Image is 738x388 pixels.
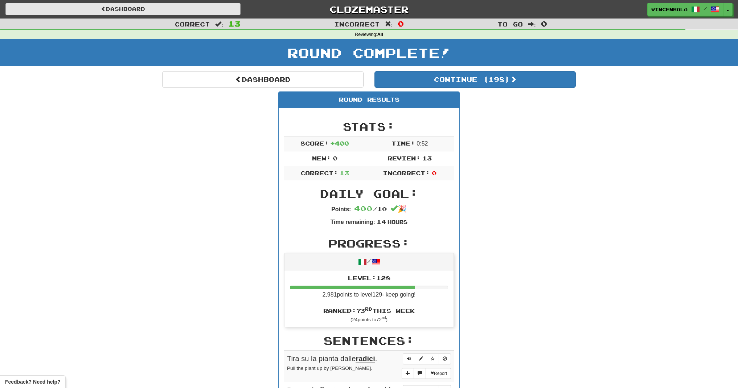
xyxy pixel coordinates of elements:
[432,170,436,176] span: 0
[439,354,451,364] button: Toggle ignore
[284,237,454,249] h2: Progress:
[391,140,415,147] span: Time:
[334,20,380,28] span: Incorrect
[651,6,688,13] span: vincenbolo
[388,219,407,225] small: Hours
[402,368,414,379] button: Add sentence to collection
[284,121,454,132] h2: Stats:
[323,307,415,314] span: Ranked: 73 this week
[382,316,386,320] sup: nd
[402,368,451,379] div: More sentence controls
[330,140,349,147] span: + 400
[647,3,723,16] a: vincenbolo /
[365,306,372,311] sup: rd
[312,155,331,162] span: New:
[427,354,439,364] button: Toggle favorite
[340,170,349,176] span: 13
[417,140,428,147] span: 0 : 52
[251,3,487,16] a: Clozemaster
[390,205,407,213] span: 🎉
[497,20,523,28] span: To go
[426,368,451,379] button: Report
[541,19,547,28] span: 0
[354,205,387,212] span: / 10
[228,19,241,28] span: 13
[300,170,338,176] span: Correct:
[175,20,210,28] span: Correct
[331,206,351,212] strong: Points:
[415,354,427,364] button: Edit sentence
[528,21,536,27] span: :
[284,253,454,270] div: /
[422,155,432,162] span: 13
[284,270,454,303] li: 2,981 points to level 129 - keep going!
[356,355,375,363] u: radici
[348,274,390,281] span: Level: 128
[300,140,329,147] span: Score:
[284,188,454,200] h2: Daily Goal:
[388,155,421,162] span: Review:
[331,219,375,225] strong: Time remaining:
[383,170,430,176] span: Incorrect:
[162,71,364,88] a: Dashboard
[215,21,223,27] span: :
[374,71,576,88] button: Continue (198)
[403,354,451,364] div: Sentence controls
[398,19,404,28] span: 0
[377,218,386,225] span: 14
[403,354,415,364] button: Play sentence audio
[704,6,707,11] span: /
[3,45,735,60] h1: Round Complete!
[284,335,454,347] h2: Sentences:
[5,3,241,15] a: Dashboard
[287,355,377,363] span: Tira su la pianta dalle .
[354,204,373,213] span: 400
[333,155,337,162] span: 0
[350,317,388,322] small: ( 24 points to 72 )
[385,21,393,27] span: :
[279,92,459,108] div: Round Results
[287,365,372,371] small: Pull the plant up by [PERSON_NAME].
[5,378,60,385] span: Open feedback widget
[377,32,383,37] strong: All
